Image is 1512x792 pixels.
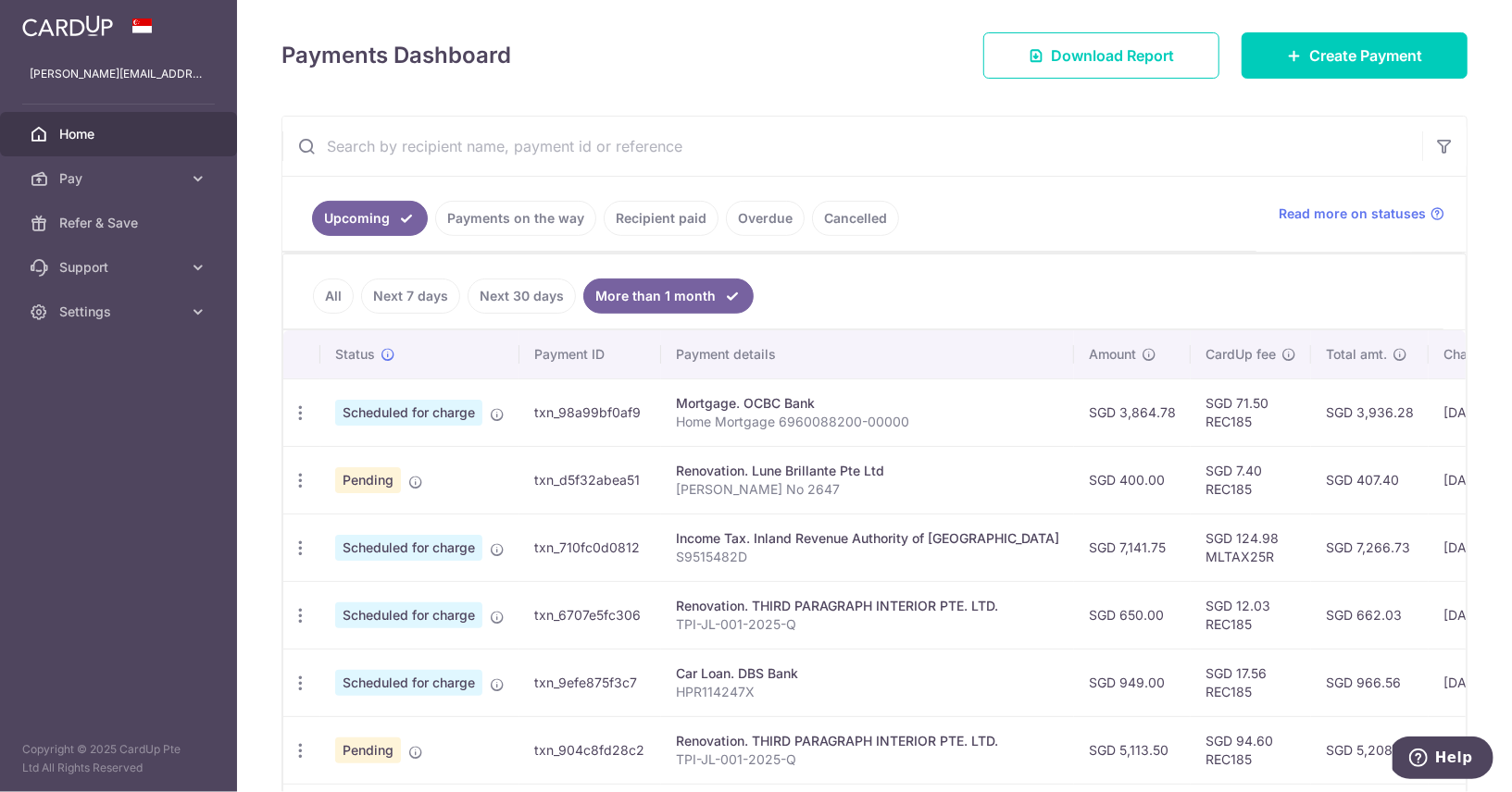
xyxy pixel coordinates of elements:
[1309,44,1422,67] span: Create Payment
[676,597,1059,615] div: Renovation. THIRD PARAGRAPH INTERIOR PTE. LTD.
[59,169,181,188] span: Pay
[1191,649,1311,716] td: SGD 17.56 REC185
[519,378,661,446] td: txn_98a99bf0af9
[335,467,401,493] span: Pending
[1074,514,1191,581] td: SGD 7,141.75
[1191,514,1311,581] td: SGD 124.98 MLTAX25R
[59,303,181,321] span: Settings
[313,278,354,314] a: All
[604,201,719,236] a: Recipient paid
[676,548,1059,566] p: S9515482D
[30,65,207,83] p: [PERSON_NAME][EMAIL_ADDRESS][DOMAIN_NAME]
[983,32,1219,79] a: Download Report
[1242,32,1468,79] a: Create Payment
[1311,378,1429,446] td: SGD 3,936.28
[335,535,482,561] span: Scheduled for charge
[519,330,661,378] th: Payment ID
[468,278,576,314] a: Next 30 days
[335,670,482,696] span: Scheduled for charge
[661,330,1074,378] th: Payment details
[335,400,482,426] span: Scheduled for charge
[1191,378,1311,446] td: SGD 71.50 REC185
[1311,581,1429,649] td: SGD 662.03
[1191,716,1311,784] td: SGD 94.60 REC185
[676,413,1059,431] p: Home Mortgage 6960088200-00000
[583,278,754,314] a: More than 1 month
[1074,446,1191,514] td: SGD 400.00
[312,201,428,236] a: Upcoming
[676,664,1059,683] div: Car Loan. DBS Bank
[1089,345,1136,364] span: Amount
[1311,649,1429,716] td: SGD 966.56
[676,683,1059,701] p: HPR114247X
[1191,446,1311,514] td: SGD 7.40 REC185
[1279,204,1444,223] a: Read more on statuses
[335,602,482,628] span: Scheduled for charge
[59,258,181,277] span: Support
[519,446,661,514] td: txn_d5f32abea51
[1279,204,1426,223] span: Read more on statuses
[519,514,661,581] td: txn_710fc0d0812
[1191,581,1311,649] td: SGD 12.03 REC185
[1051,44,1174,67] span: Download Report
[335,737,401,763] span: Pending
[676,394,1059,413] div: Mortgage. OCBC Bank
[726,201,805,236] a: Overdue
[281,39,511,72] h4: Payments Dashboard
[676,615,1059,634] p: TPI-JL-001-2025-Q
[1074,378,1191,446] td: SGD 3,864.78
[812,201,899,236] a: Cancelled
[22,15,113,37] img: CardUp
[519,649,661,716] td: txn_9efe875f3c7
[361,278,460,314] a: Next 7 days
[59,125,181,143] span: Home
[1311,446,1429,514] td: SGD 407.40
[1311,716,1429,784] td: SGD 5,208.10
[1074,649,1191,716] td: SGD 949.00
[676,480,1059,499] p: [PERSON_NAME] No 2647
[676,732,1059,750] div: Renovation. THIRD PARAGRAPH INTERIOR PTE. LTD.
[1326,345,1387,364] span: Total amt.
[335,345,375,364] span: Status
[1206,345,1276,364] span: CardUp fee
[59,214,181,232] span: Refer & Save
[676,750,1059,769] p: TPI-JL-001-2025-Q
[519,581,661,649] td: txn_6707e5fc306
[676,529,1059,548] div: Income Tax. Inland Revenue Authority of [GEOGRAPHIC_DATA]
[435,201,596,236] a: Payments on the way
[1393,736,1493,783] iframe: Opens a widget where you can find more information
[676,462,1059,480] div: Renovation. Lune Brillante Pte Ltd
[282,117,1422,176] input: Search by recipient name, payment id or reference
[1311,514,1429,581] td: SGD 7,266.73
[1074,716,1191,784] td: SGD 5,113.50
[519,716,661,784] td: txn_904c8fd28c2
[1074,581,1191,649] td: SGD 650.00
